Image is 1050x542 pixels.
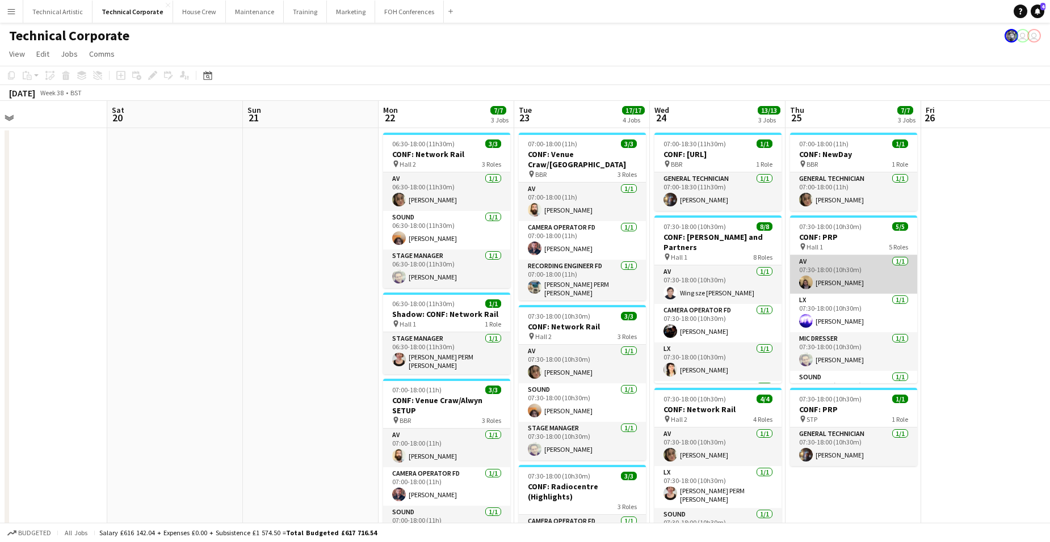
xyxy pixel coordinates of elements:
app-card-role: AV1/106:30-18:00 (11h30m)[PERSON_NAME] [383,172,510,211]
span: View [9,49,25,59]
span: 4 [1040,3,1045,10]
button: Maintenance [226,1,284,23]
h3: CONF: Network Rail [383,149,510,159]
span: 21 [246,111,261,124]
span: 1 Role [756,160,772,168]
span: 5/5 [892,222,908,231]
span: 25 [788,111,804,124]
a: Comms [85,46,119,61]
h3: CONF: Venue Craw/[GEOGRAPHIC_DATA] [519,149,646,170]
span: 1/1 [757,139,772,148]
span: Fri [926,105,935,115]
span: BBR [535,170,547,179]
span: 1 Role [892,415,908,424]
div: BST [70,88,82,97]
span: 7/7 [897,106,913,115]
app-card-role: LX1/107:30-18:00 (10h30m)[PERSON_NAME] [790,294,917,332]
h3: CONF: Radiocentre (Highlights) [519,481,646,502]
span: 07:30-18:00 (10h30m) [663,222,726,231]
a: View [5,46,30,61]
app-card-role: Camera Operator FD1/107:00-18:00 (11h)[PERSON_NAME] [383,467,510,506]
div: [DATE] [9,87,35,99]
span: 1 Role [892,160,908,168]
span: 07:30-18:00 (10h30m) [799,222,862,231]
span: All jobs [62,528,90,537]
div: 07:00-18:00 (11h)1/1CONF: NewDay BBR1 RoleGeneral Technician1/107:00-18:00 (11h)[PERSON_NAME] [790,133,917,211]
span: BBR [671,160,682,168]
span: 3 Roles [482,160,501,168]
div: 3 Jobs [758,116,780,124]
span: 3/3 [621,139,637,148]
span: 23 [517,111,532,124]
app-card-role: AV1/107:30-18:00 (10h30m)Wing sze [PERSON_NAME] [654,265,782,304]
div: 07:30-18:00 (10h30m)1/1CONF: PRP STP1 RoleGeneral Technician1/107:30-18:00 (10h30m)[PERSON_NAME] [790,388,917,466]
app-card-role: Stage Manager1/106:30-18:00 (11h30m)[PERSON_NAME] PERM [PERSON_NAME] [383,332,510,374]
app-card-role: LX1/107:30-18:00 (10h30m)[PERSON_NAME] [654,342,782,381]
span: 3 Roles [482,416,501,425]
h3: CONF: [URL] [654,149,782,159]
span: 13/13 [758,106,780,115]
span: 07:00-18:00 (11h) [528,139,577,148]
app-user-avatar: Liveforce Admin [1016,29,1030,43]
div: 3 Jobs [898,116,915,124]
app-card-role: General Technician1/107:30-18:00 (10h30m)[PERSON_NAME] [790,427,917,466]
span: 07:30-18:00 (10h30m) [528,312,590,320]
span: 3 Roles [618,332,637,341]
span: Sun [247,105,261,115]
app-job-card: 07:00-18:30 (11h30m)1/1CONF: [URL] BBR1 RoleGeneral Technician1/107:00-18:30 (11h30m)[PERSON_NAME] [654,133,782,211]
app-user-avatar: Krisztian PERM Vass [1005,29,1018,43]
button: Training [284,1,327,23]
span: 07:00-18:30 (11h30m) [663,139,726,148]
h3: Shadow: CONF: Network Rail [383,309,510,319]
app-card-role: General Technician1/107:00-18:30 (11h30m)[PERSON_NAME] [654,172,782,211]
span: STP [807,415,817,424]
span: BBR [400,416,411,425]
span: Sat [112,105,124,115]
button: House Crew [173,1,226,23]
span: 4 Roles [753,415,772,424]
span: 3 Roles [618,170,637,179]
h3: CONF: PRP [790,404,917,414]
app-user-avatar: Liveforce Admin [1027,29,1041,43]
span: 3/3 [485,139,501,148]
span: 4/4 [757,395,772,403]
span: Tue [519,105,532,115]
app-card-role: Sound1/106:30-18:00 (11h30m)[PERSON_NAME] [383,211,510,249]
app-card-role: Stage Manager1/106:30-18:00 (11h30m)[PERSON_NAME] [383,249,510,288]
span: Hall 1 [671,253,687,261]
span: 8 Roles [753,253,772,261]
div: 3 Jobs [491,116,509,124]
h3: CONF: [PERSON_NAME] and Partners [654,232,782,252]
app-job-card: 07:00-18:00 (11h)3/3CONF: Venue Craw/[GEOGRAPHIC_DATA] BBR3 RolesAV1/107:00-18:00 (11h)[PERSON_NA... [519,133,646,300]
app-card-role: Stage Manager1/107:30-18:00 (10h30m)[PERSON_NAME] [519,422,646,460]
app-card-role: General Technician1/107:00-18:00 (11h)[PERSON_NAME] [790,172,917,211]
span: 17/17 [622,106,645,115]
button: Marketing [327,1,375,23]
button: Technical Corporate [93,1,173,23]
span: Hall 1 [807,243,823,251]
span: 3/3 [621,472,637,480]
app-card-role: AV1/107:30-18:00 (10h30m)[PERSON_NAME] [654,427,782,466]
h3: CONF: Venue Craw/Alwyn SETUP [383,395,510,416]
span: 5 Roles [889,243,908,251]
app-card-role: Recording Engineer FD1/1 [654,381,782,420]
app-job-card: 07:30-18:00 (10h30m)8/8CONF: [PERSON_NAME] and Partners Hall 18 RolesAV1/107:30-18:00 (10h30m)Win... [654,215,782,383]
span: Budgeted [18,529,51,537]
button: Technical Artistic [23,1,93,23]
span: 07:30-18:00 (10h30m) [663,395,726,403]
span: Comms [89,49,115,59]
div: Salary £616 142.04 + Expenses £0.00 + Subsistence £1 574.50 = [99,528,377,537]
app-card-role: AV1/107:30-18:00 (10h30m)[PERSON_NAME] [519,345,646,383]
button: Budgeted [6,527,53,539]
app-card-role: AV1/107:30-18:00 (10h30m)[PERSON_NAME] [790,255,917,294]
a: Edit [32,46,54,61]
div: 07:30-18:00 (10h30m)5/5CONF: PRP Hall 15 RolesAV1/107:30-18:00 (10h30m)[PERSON_NAME]LX1/107:30-18... [790,215,917,383]
app-card-role: Recording Engineer FD1/107:00-18:00 (11h)[PERSON_NAME] PERM [PERSON_NAME] [519,260,646,302]
span: 07:30-18:00 (10h30m) [528,472,590,480]
div: 07:30-18:00 (10h30m)3/3CONF: Network Rail Hall 23 RolesAV1/107:30-18:00 (10h30m)[PERSON_NAME]Soun... [519,305,646,460]
span: 7/7 [490,106,506,115]
span: 26 [924,111,935,124]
